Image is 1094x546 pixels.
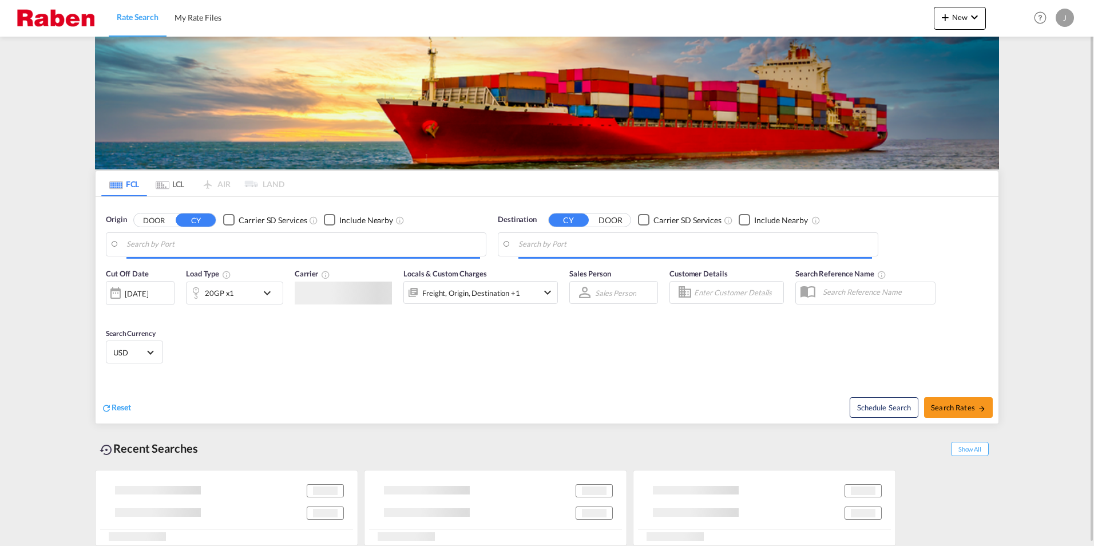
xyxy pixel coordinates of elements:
div: Include Nearby [754,215,808,226]
md-icon: icon-chevron-down [968,10,981,24]
md-tab-item: LCL [147,171,193,196]
input: Search Reference Name [817,283,935,300]
md-icon: The selected Trucker/Carrierwill be displayed in the rate results If the rates are from another f... [321,270,330,279]
div: J [1056,9,1074,27]
div: Freight Origin Destination Factory Stuffingicon-chevron-down [403,281,558,304]
span: Cut Off Date [106,269,149,278]
md-icon: icon-backup-restore [100,443,113,457]
md-tab-item: FCL [101,171,147,196]
md-pagination-wrapper: Use the left and right arrow keys to navigate between tabs [101,171,284,196]
input: Search by Port [126,236,480,253]
span: Locals & Custom Charges [403,269,487,278]
md-select: Select Currency: $ USDUnited States Dollar [112,344,157,361]
span: Load Type [186,269,231,278]
span: USD [113,347,145,358]
button: Search Ratesicon-arrow-right [924,397,993,418]
button: Note: By default Schedule search will only considerorigin ports, destination ports and cut off da... [850,397,918,418]
span: Rate Search [117,12,158,22]
button: DOOR [134,213,174,227]
span: Reset [112,402,131,412]
span: Search Rates [931,403,986,412]
md-icon: icon-refresh [101,403,112,413]
span: Search Currency [106,329,156,338]
div: Help [1030,8,1056,29]
div: [DATE] [106,281,175,305]
div: 20GP x1icon-chevron-down [186,282,283,304]
md-checkbox: Checkbox No Ink [223,214,307,226]
md-icon: Unchecked: Ignores neighbouring ports when fetching rates.Checked : Includes neighbouring ports w... [811,216,820,225]
md-icon: Your search will be saved by the below given name [877,270,886,279]
span: Carrier [295,269,330,278]
span: My Rate Files [175,13,221,22]
input: Enter Customer Details [694,284,780,301]
span: Show All [951,442,989,456]
md-checkbox: Checkbox No Ink [739,214,808,226]
span: Customer Details [669,269,727,278]
md-icon: icon-chevron-down [260,286,280,300]
md-checkbox: Checkbox No Ink [324,214,393,226]
div: Freight Origin Destination Factory Stuffing [422,285,520,301]
md-icon: icon-arrow-right [978,405,986,413]
button: CY [176,213,216,227]
div: Carrier SD Services [239,215,307,226]
md-select: Sales Person [594,284,637,301]
md-icon: icon-information-outline [222,270,231,279]
div: Origin DOOR CY Checkbox No InkUnchecked: Search for CY (Container Yard) services for all selected... [96,197,998,424]
span: Origin [106,214,126,225]
div: Include Nearby [339,215,393,226]
md-icon: icon-chevron-down [541,286,554,299]
img: LCL+%26+FCL+BACKGROUND.png [95,37,999,169]
span: Destination [498,214,537,225]
md-icon: Unchecked: Search for CY (Container Yard) services for all selected carriers.Checked : Search for... [309,216,318,225]
img: 56a1822070ee11ef8af4bf29ef0a0da2.png [17,5,94,31]
span: Help [1030,8,1050,27]
button: CY [549,213,589,227]
div: 20GP x1 [205,285,234,301]
span: Search Reference Name [795,269,886,278]
md-datepicker: Select [106,304,114,319]
span: New [938,13,981,22]
span: Sales Person [569,269,611,278]
div: Recent Searches [95,436,203,461]
div: icon-refreshReset [101,402,131,414]
input: Search by Port [518,236,872,253]
button: DOOR [590,213,631,227]
md-icon: Unchecked: Search for CY (Container Yard) services for all selected carriers.Checked : Search for... [724,216,733,225]
button: icon-plus 400-fgNewicon-chevron-down [934,7,986,30]
md-checkbox: Checkbox No Ink [638,214,722,226]
md-icon: icon-plus 400-fg [938,10,952,24]
md-icon: Unchecked: Ignores neighbouring ports when fetching rates.Checked : Includes neighbouring ports w... [395,216,405,225]
div: [DATE] [125,288,148,299]
div: Carrier SD Services [653,215,722,226]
